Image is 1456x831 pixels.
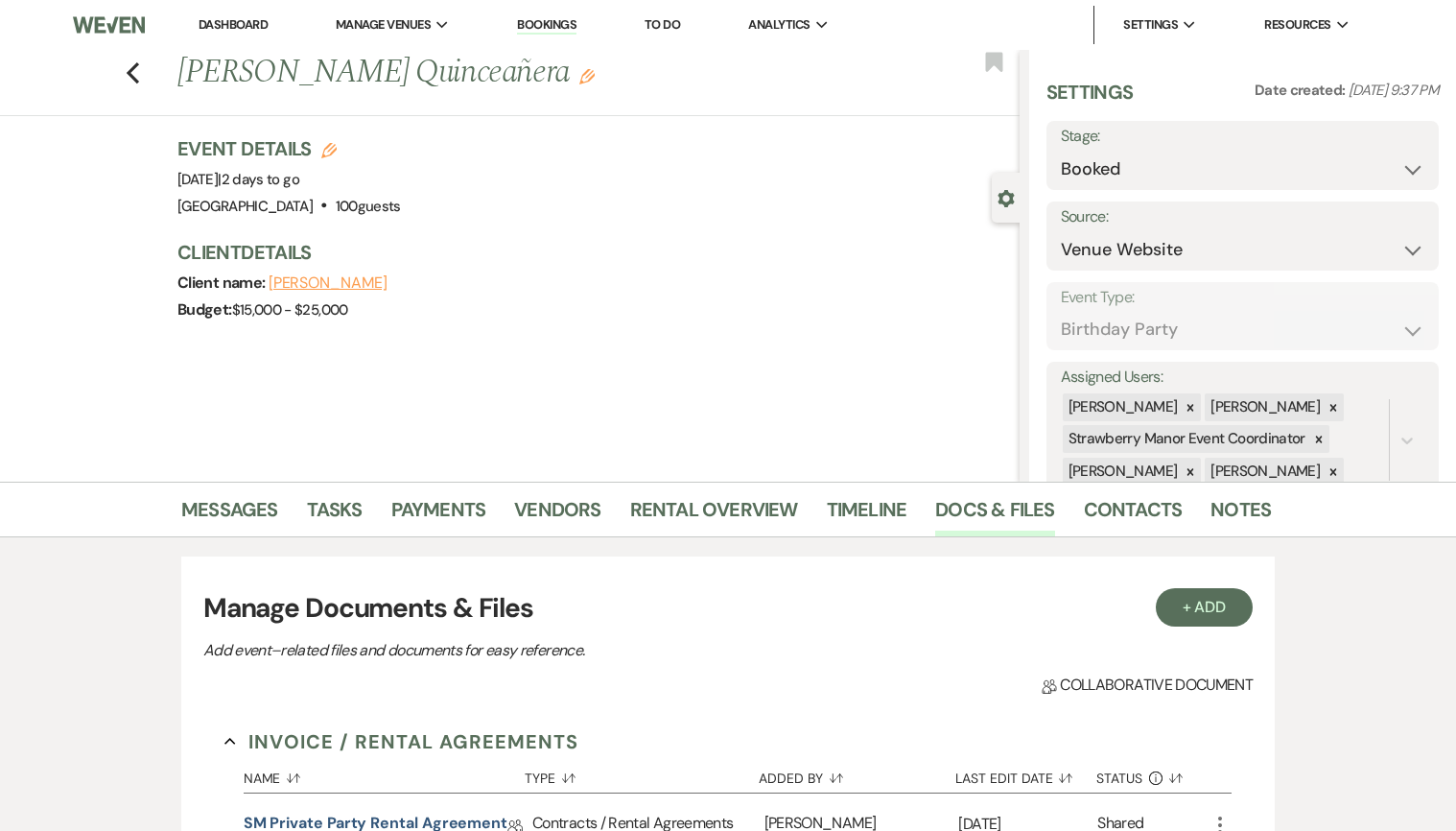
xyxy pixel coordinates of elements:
a: To Do [645,16,680,33]
h3: Event Details [177,135,401,162]
button: Added By [759,756,955,793]
span: Collaborative document [1042,674,1253,697]
a: Tasks [307,494,363,536]
button: + Add [1156,588,1254,627]
span: Budget: [177,299,232,320]
label: Source: [1061,203,1424,231]
a: Docs & Files [935,494,1054,536]
p: Add event–related files and documents for easy reference. [203,638,875,663]
span: Status [1096,772,1142,785]
label: Assigned Users: [1061,364,1424,392]
span: [DATE] 9:37 PM [1349,81,1439,100]
button: Close lead details [998,188,1015,206]
button: Invoice / Rental Agreements [224,727,578,756]
button: [PERSON_NAME] [269,275,387,291]
a: Rental Overview [630,494,798,536]
button: Last Edit Date [955,756,1096,793]
div: Strawberry Manor Event Coordinator [1063,425,1308,453]
span: [GEOGRAPHIC_DATA] [177,197,313,216]
span: Settings [1123,15,1178,35]
div: [PERSON_NAME] [1063,393,1181,421]
span: $15,000 - $25,000 [232,300,348,320]
span: Analytics [748,15,810,35]
a: Payments [391,494,486,536]
a: Notes [1210,494,1271,536]
button: Type [525,756,759,793]
a: Contacts [1084,494,1183,536]
div: [PERSON_NAME] [1205,458,1323,486]
span: Client name: [177,273,269,293]
a: Vendors [514,494,600,536]
a: Timeline [827,494,907,536]
a: Dashboard [199,16,268,33]
span: 2 days to go [222,170,299,189]
h3: Client Details [177,239,1000,266]
h1: [PERSON_NAME] Quinceañera [177,50,843,96]
span: Manage Venues [336,15,431,35]
button: Status [1096,756,1209,793]
h3: Manage Documents & Files [203,588,1253,629]
span: Date created: [1255,81,1349,100]
a: Messages [181,494,278,536]
h3: Settings [1046,79,1134,121]
div: [PERSON_NAME] [1063,458,1181,486]
span: Resources [1264,15,1330,35]
label: Stage: [1061,123,1424,151]
span: [DATE] [177,170,299,189]
img: Weven Logo [73,5,145,45]
button: Name [244,756,525,793]
span: 100 guests [336,197,401,216]
span: | [218,170,299,189]
a: Bookings [517,16,576,35]
button: Edit [579,67,595,84]
div: [PERSON_NAME] [1205,393,1323,421]
label: Event Type: [1061,284,1424,312]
